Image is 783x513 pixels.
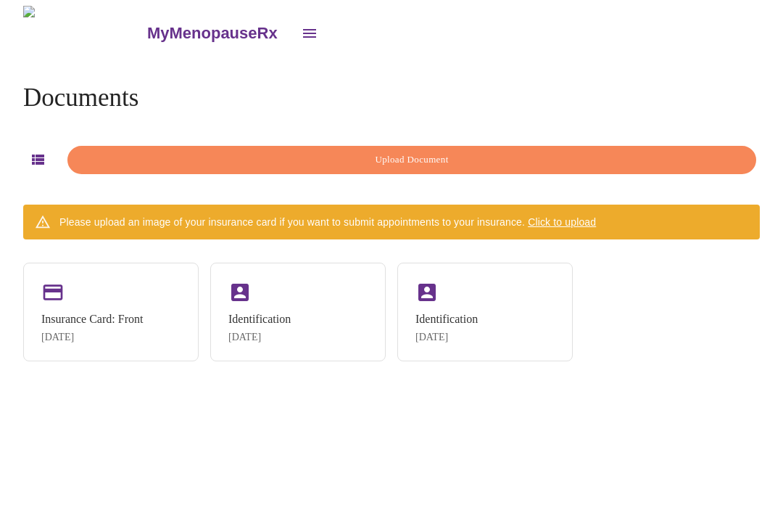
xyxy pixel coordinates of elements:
span: Click to upload [528,216,596,228]
div: [DATE] [415,332,478,343]
div: Insurance Card: Front [41,313,143,326]
a: MyMenopauseRx [145,8,291,59]
span: Upload Document [84,152,739,168]
h4: Documents [23,83,138,112]
button: Switch to list view [23,145,52,174]
button: Upload Document [67,146,756,174]
img: MyMenopauseRx Logo [23,6,145,60]
h3: MyMenopauseRx [147,24,278,43]
div: [DATE] [228,332,291,343]
div: Identification [415,313,478,326]
button: open drawer [292,16,327,51]
div: Please upload an image of your insurance card if you want to submit appointments to your insurance. [59,209,596,235]
div: Identification [228,313,291,326]
div: [DATE] [41,332,143,343]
